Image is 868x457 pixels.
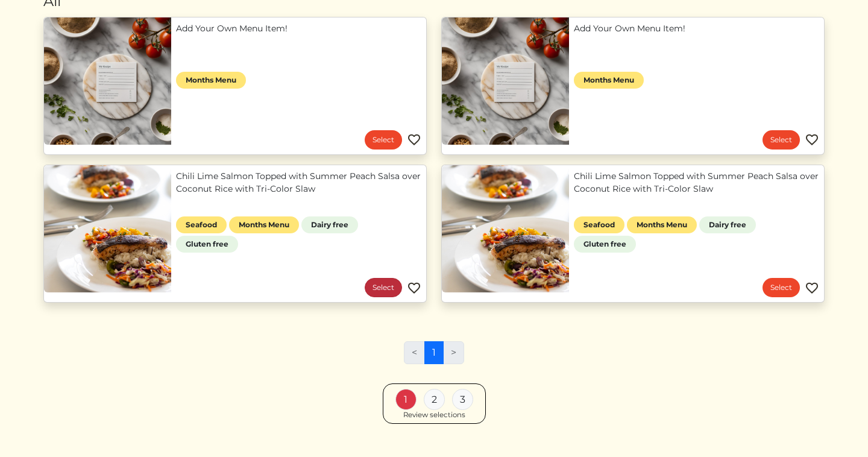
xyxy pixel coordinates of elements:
div: 3 [452,389,473,410]
a: Select [763,130,800,150]
nav: Page [404,341,464,374]
a: Add Your Own Menu Item! [574,22,819,35]
a: 1 2 3 Review selections [383,383,486,424]
a: Select [763,278,800,297]
a: Select [365,130,402,150]
a: Chili Lime Salmon Topped with Summer Peach Salsa over Coconut Rice with Tri-Color Slaw [574,170,819,195]
div: Review selections [403,410,465,421]
img: Favorite menu item [407,133,421,147]
a: 1 [424,341,444,364]
img: Favorite menu item [805,133,819,147]
div: 2 [424,389,445,410]
a: Chili Lime Salmon Topped with Summer Peach Salsa over Coconut Rice with Tri-Color Slaw [176,170,421,195]
a: Select [365,278,402,297]
div: 1 [395,389,417,410]
img: Favorite menu item [407,281,421,295]
img: Favorite menu item [805,281,819,295]
a: Add Your Own Menu Item! [176,22,421,35]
